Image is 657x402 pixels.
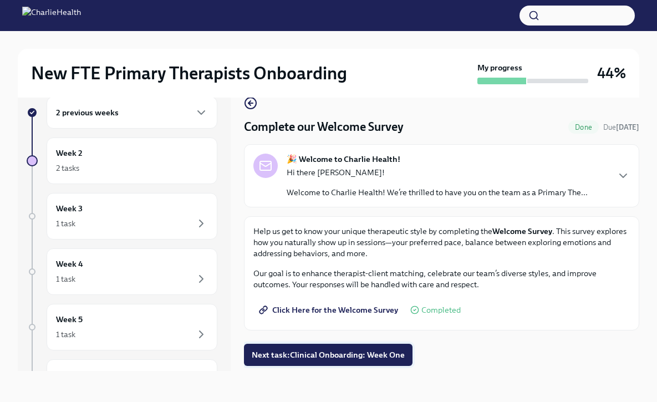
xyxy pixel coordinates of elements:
[253,299,406,321] a: Click Here for the Welcome Survey
[27,248,217,295] a: Week 41 task
[287,167,588,178] p: Hi there [PERSON_NAME]!
[603,123,639,131] span: Due
[56,273,75,284] div: 1 task
[56,329,75,340] div: 1 task
[47,96,217,129] div: 2 previous weeks
[477,62,522,73] strong: My progress
[56,313,83,325] h6: Week 5
[244,119,404,135] h4: Complete our Welcome Survey
[597,63,626,83] h3: 44%
[31,62,347,84] h2: New FTE Primary Therapists Onboarding
[56,202,83,215] h6: Week 3
[253,226,630,259] p: Help us get to know your unique therapeutic style by completing the . This survey explores how yo...
[287,154,400,165] strong: 🎉 Welcome to Charlie Health!
[56,106,119,119] h6: 2 previous weeks
[287,187,588,198] p: Welcome to Charlie Health! We’re thrilled to have you on the team as a Primary The...
[56,147,83,159] h6: Week 2
[616,123,639,131] strong: [DATE]
[27,138,217,184] a: Week 22 tasks
[568,123,599,131] span: Done
[56,218,75,229] div: 1 task
[421,306,461,314] span: Completed
[27,304,217,350] a: Week 51 task
[22,7,81,24] img: CharlieHealth
[603,122,639,133] span: September 10th, 2025 07:00
[253,268,630,290] p: Our goal is to enhance therapist-client matching, celebrate our team’s diverse styles, and improv...
[27,193,217,240] a: Week 31 task
[56,258,83,270] h6: Week 4
[56,369,83,381] h6: Week 6
[492,226,552,236] strong: Welcome Survey
[261,304,398,316] span: Click Here for the Welcome Survey
[252,349,405,360] span: Next task : Clinical Onboarding: Week One
[244,344,412,366] button: Next task:Clinical Onboarding: Week One
[56,162,79,174] div: 2 tasks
